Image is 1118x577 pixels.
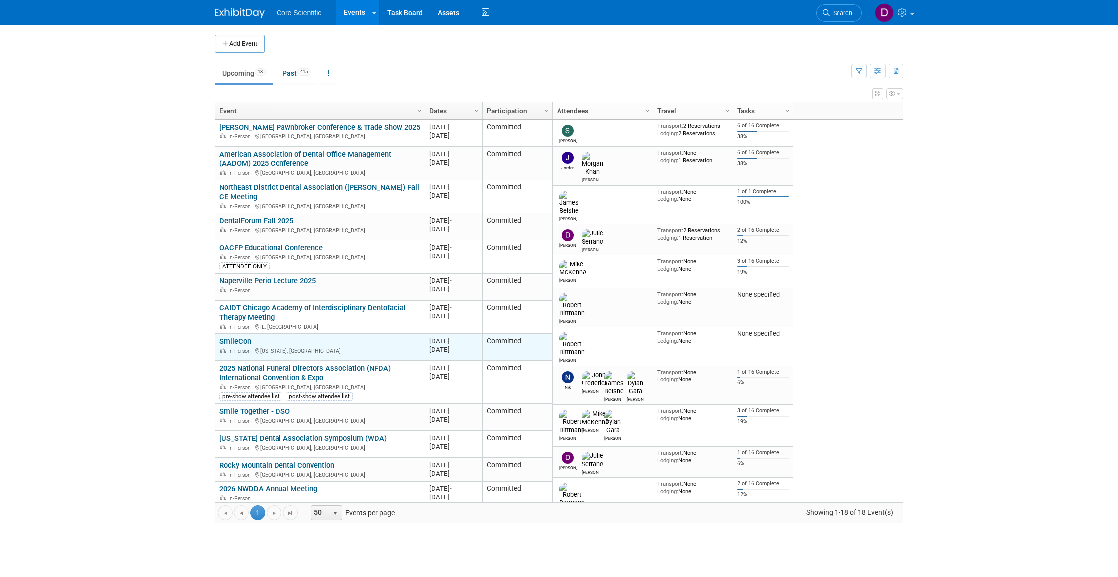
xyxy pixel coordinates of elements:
span: In-Person [228,324,254,330]
div: [DATE] [429,484,478,493]
div: 6% [737,460,789,467]
a: Dates [429,102,476,119]
div: post-show attendee list [286,392,353,400]
a: Column Settings [642,102,653,117]
div: [DATE] [429,158,478,167]
span: Transport: [657,330,683,337]
img: In-Person Event [220,495,226,500]
td: Committed [482,180,552,214]
img: In-Person Event [220,227,226,232]
div: 2 Reservations 2 Reservations [657,122,729,137]
span: - [450,364,452,372]
span: Events per page [298,505,405,520]
span: - [450,244,452,251]
img: Robert Dittmann [559,332,585,356]
div: None 1 Reservation [657,149,729,164]
img: Robert Dittmann [559,293,585,317]
a: Go to the last page [283,505,298,520]
img: In-Person Event [220,133,226,138]
span: Lodging: [657,130,678,137]
td: Committed [482,458,552,482]
span: In-Person [228,418,254,424]
a: Column Settings [542,102,553,117]
span: In-Person [228,445,254,451]
img: In-Person Event [220,418,226,423]
a: Column Settings [722,102,733,117]
a: Smile Together - DSO [219,407,290,416]
td: Committed [482,301,552,334]
img: Sam Robinson [562,125,574,137]
td: Committed [482,274,552,301]
img: Dylan Gara [627,371,644,395]
div: [DATE] [429,364,478,372]
div: None specified [737,330,789,338]
span: Column Settings [543,107,551,115]
span: Go to the last page [286,509,294,517]
div: None specified [737,291,789,299]
div: 38% [737,133,789,140]
img: Dylan Gara [604,410,622,434]
span: In-Person [228,203,254,210]
div: [GEOGRAPHIC_DATA], [GEOGRAPHIC_DATA] [219,443,420,452]
div: [GEOGRAPHIC_DATA], [GEOGRAPHIC_DATA] [219,383,420,391]
div: [DATE] [429,243,478,252]
span: Go to the next page [270,509,278,517]
div: [DATE] [429,150,478,158]
div: [GEOGRAPHIC_DATA], [GEOGRAPHIC_DATA] [219,416,420,425]
img: In-Person Event [220,170,226,175]
div: 1 of 16 Complete [737,369,789,376]
div: Julie Serrano [582,246,599,252]
a: Go to the first page [218,505,233,520]
span: Lodging: [657,195,678,202]
span: - [450,337,452,345]
a: Tasks [737,102,786,119]
div: [DATE] [429,493,478,501]
div: [DATE] [429,285,478,293]
img: In-Person Event [220,384,226,389]
a: Upcoming18 [215,64,273,83]
span: Lodging: [657,488,678,495]
a: Go to the previous page [234,505,249,520]
div: 12% [737,238,789,245]
span: Column Settings [783,107,791,115]
div: Morgan Khan [582,176,599,182]
div: Dan Boro [559,241,577,248]
div: [DATE] [429,252,478,260]
img: In-Person Event [220,445,226,450]
div: 3 of 16 Complete [737,258,789,265]
img: In-Person Event [220,348,226,353]
td: Committed [482,240,552,274]
a: Event [219,102,418,119]
span: In-Person [228,348,254,354]
a: OACFP Educational Conference [219,243,323,252]
div: [DATE] [429,131,478,140]
span: select [331,509,339,517]
span: Transport: [657,407,683,414]
div: [GEOGRAPHIC_DATA], [GEOGRAPHIC_DATA] [219,202,420,210]
img: In-Person Event [220,287,226,292]
div: 6% [737,379,789,386]
a: 2025 National Funeral Directors Association (NFDA) International Convention & Expo [219,364,391,382]
div: [GEOGRAPHIC_DATA], [GEOGRAPHIC_DATA] [219,226,420,234]
div: None None [657,369,729,383]
div: [GEOGRAPHIC_DATA], [GEOGRAPHIC_DATA] [219,253,420,261]
td: Committed [482,482,552,509]
span: - [450,183,452,191]
a: Rocky Mountain Dental Convention [219,461,334,470]
span: - [450,277,452,284]
div: [DATE] [429,434,478,442]
a: American Association of Dental Office Management (AADOM) 2025 Conference [219,150,391,168]
span: Column Settings [643,107,651,115]
span: - [450,150,452,158]
span: 415 [297,68,311,76]
div: [DATE] [429,276,478,285]
button: Add Event [215,35,265,53]
a: Attendees [557,102,646,119]
a: Column Settings [414,102,425,117]
img: Julie Serrano [582,452,603,468]
span: Lodging: [657,298,678,305]
span: Lodging: [657,415,678,422]
span: - [450,461,452,469]
span: Lodging: [657,337,678,344]
div: [DATE] [429,183,478,191]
